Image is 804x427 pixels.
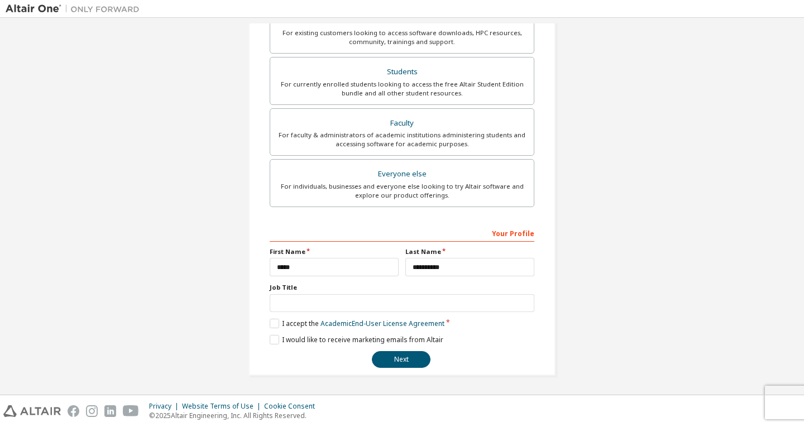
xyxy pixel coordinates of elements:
p: © 2025 Altair Engineering, Inc. All Rights Reserved. [149,411,322,420]
div: For existing customers looking to access software downloads, HPC resources, community, trainings ... [277,28,527,46]
button: Next [372,351,430,368]
div: Everyone else [277,166,527,182]
div: For currently enrolled students looking to access the free Altair Student Edition bundle and all ... [277,80,527,98]
div: Cookie Consent [264,402,322,411]
div: For faculty & administrators of academic institutions administering students and accessing softwa... [277,131,527,148]
a: Academic End-User License Agreement [320,319,444,328]
label: I accept the [270,319,444,328]
div: Your Profile [270,224,534,242]
img: altair_logo.svg [3,405,61,417]
img: youtube.svg [123,405,139,417]
div: Privacy [149,402,182,411]
img: Altair One [6,3,145,15]
div: Students [277,64,527,80]
img: linkedin.svg [104,405,116,417]
img: instagram.svg [86,405,98,417]
label: Last Name [405,247,534,256]
div: For individuals, businesses and everyone else looking to try Altair software and explore our prod... [277,182,527,200]
label: I would like to receive marketing emails from Altair [270,335,443,344]
label: Job Title [270,283,534,292]
label: First Name [270,247,399,256]
div: Website Terms of Use [182,402,264,411]
div: Faculty [277,116,527,131]
img: facebook.svg [68,405,79,417]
